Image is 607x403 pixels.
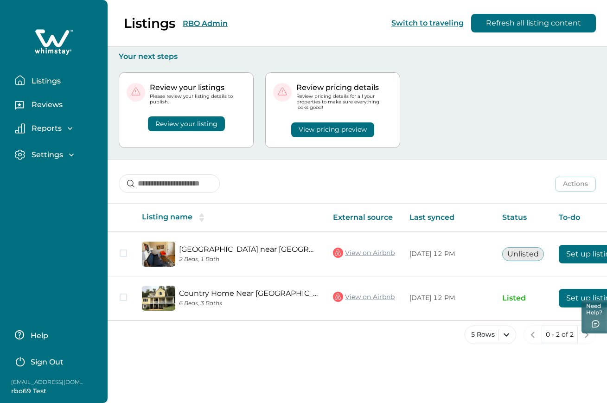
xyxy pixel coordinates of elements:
a: Country Home Near [GEOGRAPHIC_DATA] & Wineries [179,289,318,298]
button: Help [15,326,97,344]
p: Review pricing details for all your properties to make sure everything looks good! [296,94,392,111]
a: View on Airbnb [333,247,395,259]
p: 2 Beds, 1 Bath [179,256,318,263]
a: View on Airbnb [333,291,395,303]
p: [EMAIL_ADDRESS][DOMAIN_NAME] [11,377,85,387]
button: Refresh all listing content [471,14,596,32]
button: 5 Rows [465,326,516,344]
img: propertyImage_Country Home Near Charlottesville & Wineries [142,286,175,311]
button: Sign Out [15,352,97,370]
button: previous page [524,326,542,344]
button: Actions [555,177,596,192]
th: Status [495,204,551,232]
button: next page [577,326,596,344]
a: [GEOGRAPHIC_DATA] near [GEOGRAPHIC_DATA] [179,245,318,254]
p: Review pricing details [296,83,392,92]
button: Review your listing [148,116,225,131]
button: Reports [15,123,100,134]
p: Your next steps [119,52,596,61]
p: 6 Beds, 3 Baths [179,300,318,307]
img: propertyImage_Bright Country Apartment near Charlottesville [142,242,175,267]
p: Listings [124,15,175,31]
button: Reviews [15,97,100,115]
th: Listing name [134,204,326,232]
p: Help [28,331,48,340]
p: Sign Out [31,358,64,367]
p: Listings [29,77,61,86]
p: [DATE] 12 PM [409,249,487,259]
p: Review your listings [150,83,246,92]
p: Please review your listing details to publish. [150,94,246,105]
button: sorting [192,213,211,222]
button: View pricing preview [291,122,374,137]
button: Settings [15,149,100,160]
button: RBO Admin [183,19,228,28]
th: Last synced [402,204,495,232]
button: Switch to traveling [391,19,464,27]
button: Listings [15,71,100,90]
button: Unlisted [502,247,544,261]
p: 0 - 2 of 2 [546,330,574,339]
p: Reviews [29,100,63,109]
p: Reports [29,124,62,133]
p: rbo69 Test [11,387,85,396]
p: Listed [502,294,544,303]
th: External source [326,204,402,232]
button: 0 - 2 of 2 [542,326,578,344]
p: [DATE] 12 PM [409,294,487,303]
p: Settings [29,150,63,160]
